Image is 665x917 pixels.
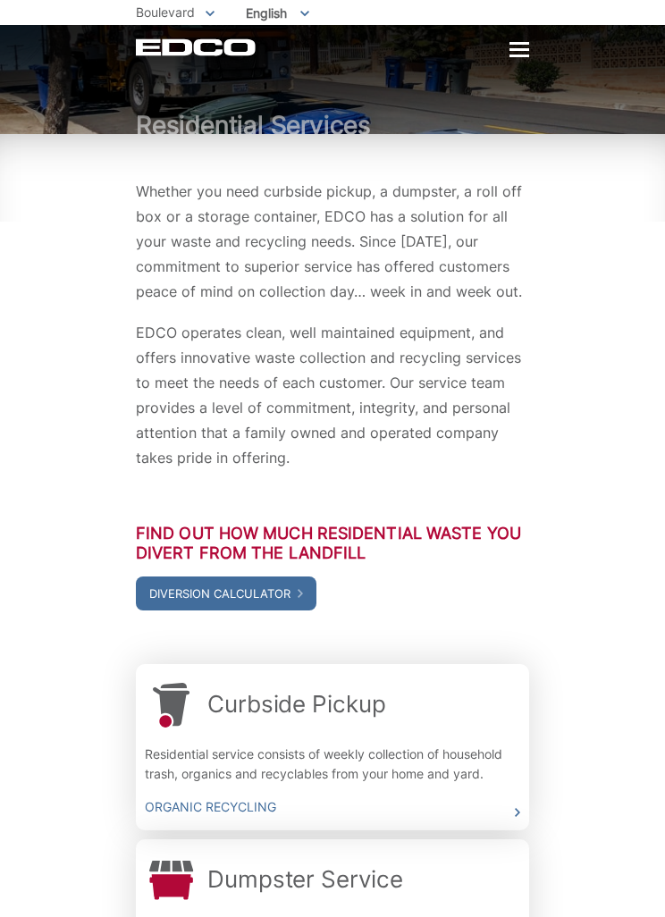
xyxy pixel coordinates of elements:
a: Diversion Calculator [136,576,316,610]
p: Residential service consists of weekly collection of household trash, organics and recyclables fr... [145,745,520,784]
a: Curbside Pickup [207,690,386,719]
a: Dumpster Service [207,865,402,894]
a: EDCD logo. Return to the homepage. [136,38,256,56]
h3: Find out how much residential waste you divert from the landfill [136,524,529,563]
p: EDCO operates clean, well maintained equipment, and offers innovative waste collection and recycl... [136,320,529,470]
h1: Residential Services [136,112,529,139]
a: Organic Recycling [145,788,520,826]
span: Boulevard [136,4,195,20]
p: Whether you need curbside pickup, a dumpster, a roll off box or a storage container, EDCO has a s... [136,179,529,304]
